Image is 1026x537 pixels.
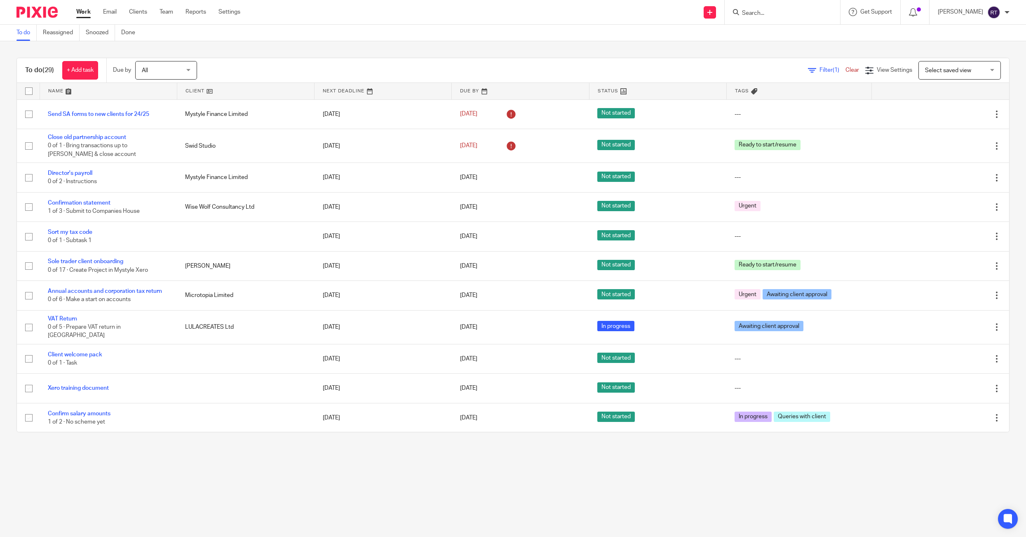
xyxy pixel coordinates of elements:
[218,8,240,16] a: Settings
[48,411,110,417] a: Confirm salary amounts
[315,163,452,192] td: [DATE]
[460,233,477,239] span: [DATE]
[597,260,635,270] span: Not started
[177,163,314,192] td: Mystyle Finance Limited
[315,192,452,221] td: [DATE]
[48,179,97,185] span: 0 of 2 · Instructions
[48,259,123,264] a: Sole trader client onboarding
[460,292,477,298] span: [DATE]
[48,267,148,273] span: 0 of 17 · Create Project in Mystyle Xero
[160,8,173,16] a: Team
[774,412,830,422] span: Queries with client
[315,222,452,251] td: [DATE]
[735,173,863,181] div: ---
[48,238,92,244] span: 0 of 1 · Subtask 1
[735,140,801,150] span: Ready to start/resume
[16,25,37,41] a: To do
[315,310,452,344] td: [DATE]
[86,25,115,41] a: Snoozed
[48,143,136,158] span: 0 of 1 · Bring transactions up to [PERSON_NAME] & close account
[735,321,803,331] span: Awaiting client approval
[315,281,452,310] td: [DATE]
[925,68,971,73] span: Select saved view
[845,67,859,73] a: Clear
[103,8,117,16] a: Email
[460,111,477,117] span: [DATE]
[62,61,98,80] a: + Add task
[597,108,635,118] span: Not started
[48,208,140,214] span: 1 of 3 · Submit to Companies House
[177,281,314,310] td: Microtopia Limited
[177,129,314,163] td: Swid Studio
[76,8,91,16] a: Work
[48,385,109,391] a: Xero training document
[315,129,452,163] td: [DATE]
[48,297,131,302] span: 0 of 6 · Make a start on accounts
[735,384,863,392] div: ---
[597,230,635,240] span: Not started
[185,8,206,16] a: Reports
[597,172,635,182] span: Not started
[735,355,863,363] div: ---
[48,360,77,366] span: 0 of 1 · Task
[735,89,749,93] span: Tags
[597,382,635,393] span: Not started
[735,260,801,270] span: Ready to start/resume
[48,324,121,339] span: 0 of 5 · Prepare VAT return in [GEOGRAPHIC_DATA]
[460,263,477,269] span: [DATE]
[48,316,77,322] a: VAT Return
[460,386,477,391] span: [DATE]
[43,25,80,41] a: Reassigned
[597,201,635,211] span: Not started
[597,353,635,363] span: Not started
[735,232,863,240] div: ---
[938,8,983,16] p: [PERSON_NAME]
[48,134,126,140] a: Close old partnership account
[48,111,149,117] a: Send SA forms to new clients for 24/25
[16,7,58,18] img: Pixie
[315,374,452,403] td: [DATE]
[48,352,102,358] a: Client welcome pack
[460,204,477,210] span: [DATE]
[48,288,162,294] a: Annual accounts and corporation tax return
[763,289,831,299] span: Awaiting client approval
[315,344,452,373] td: [DATE]
[597,289,635,299] span: Not started
[315,99,452,129] td: [DATE]
[597,321,634,331] span: In progress
[735,412,772,422] span: In progress
[121,25,141,41] a: Done
[48,170,92,176] a: Director's payroll
[735,201,761,211] span: Urgent
[860,9,892,15] span: Get Support
[460,415,477,421] span: [DATE]
[315,251,452,280] td: [DATE]
[735,289,761,299] span: Urgent
[460,324,477,330] span: [DATE]
[177,99,314,129] td: Mystyle Finance Limited
[315,403,452,432] td: [DATE]
[460,143,477,148] span: [DATE]
[833,67,839,73] span: (1)
[877,67,912,73] span: View Settings
[113,66,131,74] p: Due by
[177,192,314,221] td: Wise Wolf Consultancy Ltd
[48,200,110,206] a: Confirmation statement
[597,140,635,150] span: Not started
[735,110,863,118] div: ---
[48,419,105,425] span: 1 of 2 · No scheme yet
[42,67,54,73] span: (29)
[597,412,635,422] span: Not started
[129,8,147,16] a: Clients
[819,67,845,73] span: Filter
[48,229,92,235] a: Sort my tax code
[142,68,148,73] span: All
[177,251,314,280] td: [PERSON_NAME]
[25,66,54,75] h1: To do
[177,310,314,344] td: LULACREATES Ltd
[460,175,477,181] span: [DATE]
[460,356,477,362] span: [DATE]
[987,6,1000,19] img: svg%3E
[741,10,815,17] input: Search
